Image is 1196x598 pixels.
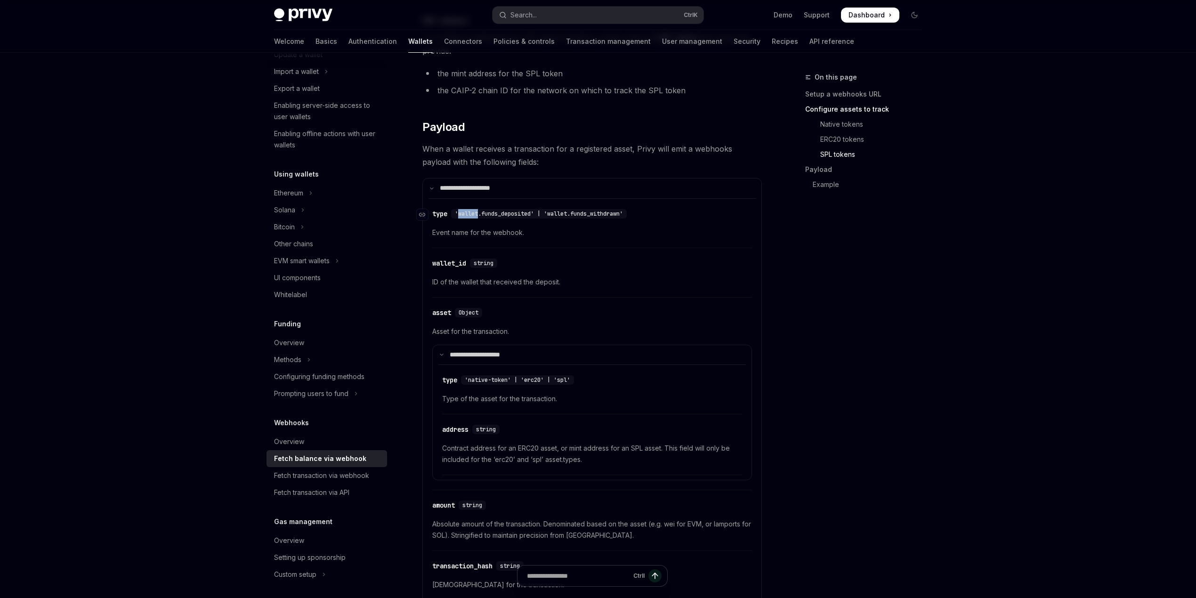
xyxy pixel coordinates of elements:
[267,97,387,125] a: Enabling server-side access to user wallets
[804,10,830,20] a: Support
[267,218,387,235] button: Toggle Bitcoin section
[432,259,466,268] div: wallet_id
[274,83,320,94] div: Export a wallet
[422,84,762,97] li: the CAIP-2 chain ID for the network on which to track the SPL token
[432,561,493,571] div: transaction_hash
[274,289,307,300] div: Whitelabel
[274,337,304,348] div: Overview
[274,187,303,199] div: Ethereum
[417,205,433,224] a: Navigate to header
[274,255,330,267] div: EVM smart wallets
[432,501,455,510] div: amount
[493,7,703,24] button: Open search
[805,147,929,162] a: SPL tokens
[772,30,798,53] a: Recipes
[267,433,387,450] a: Overview
[805,87,929,102] a: Setup a webhooks URL
[841,8,899,23] a: Dashboard
[809,30,854,53] a: API reference
[274,128,381,151] div: Enabling offline actions with user wallets
[267,385,387,402] button: Toggle Prompting users to fund section
[274,169,319,180] h5: Using wallets
[432,276,752,288] span: ID of the wallet that received the deposit.
[267,549,387,566] a: Setting up sponsorship
[267,351,387,368] button: Toggle Methods section
[432,209,447,218] div: type
[267,532,387,549] a: Overview
[267,368,387,385] a: Configuring funding methods
[267,566,387,583] button: Toggle Custom setup section
[274,318,301,330] h5: Funding
[267,252,387,269] button: Toggle EVM smart wallets section
[805,162,929,177] a: Payload
[267,202,387,218] button: Toggle Solana section
[267,125,387,154] a: Enabling offline actions with user wallets
[274,388,348,399] div: Prompting users to fund
[476,426,496,433] span: string
[274,66,319,77] div: Import a wallet
[566,30,651,53] a: Transaction management
[442,375,457,385] div: type
[274,371,364,382] div: Configuring funding methods
[267,185,387,202] button: Toggle Ethereum section
[267,286,387,303] a: Whitelabel
[907,8,922,23] button: Toggle dark mode
[684,11,698,19] span: Ctrl K
[432,518,752,541] span: Absolute amount of the transaction. Denominated based on the asset (e.g. wei for EVM, or lamports...
[267,484,387,501] a: Fetch transaction via API
[274,354,301,365] div: Methods
[274,417,309,428] h5: Webhooks
[267,269,387,286] a: UI components
[527,566,630,586] input: Ask a question...
[267,63,387,80] button: Toggle Import a wallet section
[422,67,762,80] li: the mint address for the SPL token
[465,376,570,384] span: 'native-token' | 'erc20' | 'spl'
[849,10,885,20] span: Dashboard
[442,425,469,434] div: address
[510,9,537,21] div: Search...
[422,120,465,135] span: Payload
[274,487,349,498] div: Fetch transaction via API
[274,204,295,216] div: Solana
[274,470,369,481] div: Fetch transaction via webhook
[274,516,332,527] h5: Gas management
[805,102,929,117] a: Configure assets to track
[493,30,555,53] a: Policies & controls
[267,450,387,467] a: Fetch balance via webhook
[274,569,316,580] div: Custom setup
[734,30,760,53] a: Security
[274,535,304,546] div: Overview
[315,30,337,53] a: Basics
[662,30,722,53] a: User management
[274,8,332,22] img: dark logo
[805,132,929,147] a: ERC20 tokens
[408,30,433,53] a: Wallets
[432,326,752,337] span: Asset for the transaction.
[444,30,482,53] a: Connectors
[442,393,742,404] span: Type of the asset for the transaction.
[432,227,752,238] span: Event name for the webhook.
[274,453,366,464] div: Fetch balance via webhook
[422,142,762,169] span: When a wallet receives a transaction for a registered asset, Privy will emit a webhooks payload w...
[774,10,792,20] a: Demo
[274,238,313,250] div: Other chains
[274,100,381,122] div: Enabling server-side access to user wallets
[455,210,623,218] span: 'wallet.funds_deposited' | 'wallet.funds_withdrawn'
[274,221,295,233] div: Bitcoin
[267,235,387,252] a: Other chains
[462,501,482,509] span: string
[442,443,742,465] span: Contract address for an ERC20 asset, or mint address for an SPL asset. This field will only be in...
[805,117,929,132] a: Native tokens
[274,552,346,563] div: Setting up sponsorship
[805,177,929,192] a: Example
[500,562,520,570] span: string
[274,272,321,283] div: UI components
[274,436,304,447] div: Overview
[474,259,493,267] span: string
[348,30,397,53] a: Authentication
[274,30,304,53] a: Welcome
[267,80,387,97] a: Export a wallet
[648,569,662,582] button: Send message
[815,72,857,83] span: On this page
[267,467,387,484] a: Fetch transaction via webhook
